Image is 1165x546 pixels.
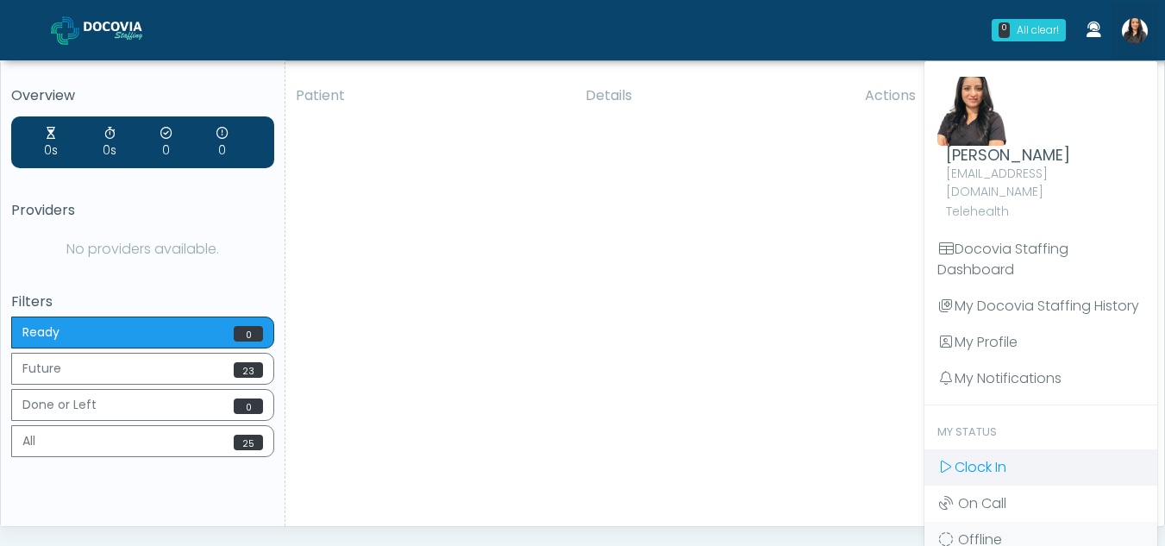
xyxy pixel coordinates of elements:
a: Clock In [924,449,1157,486]
span: Clock In [955,457,1006,477]
h5: Providers [11,203,274,218]
img: Docovia [51,16,79,45]
span: 0 [234,326,263,342]
button: Ready0 [11,317,274,348]
p: Telehealth [946,203,1144,221]
a: My Docovia Staffing History [924,288,1157,324]
span: 25 [234,435,263,450]
div: All clear! [1017,22,1059,38]
img: Viral Patel [1122,18,1148,44]
img: Docovia [84,22,170,39]
th: Patient [285,75,575,116]
div: 0s [44,125,58,160]
p: [EMAIL_ADDRESS][DOMAIN_NAME] [946,165,1144,201]
th: Details [575,75,855,116]
img: Viral Patel [937,77,1006,146]
h4: [PERSON_NAME] [946,146,1144,165]
a: My Status [924,413,1157,449]
a: My Notifications [924,361,1157,397]
a: Docovia Staffing Dashboard [924,231,1157,288]
span: 0 [234,399,263,414]
a: Docovia [51,2,170,58]
h5: Filters [11,294,274,310]
span: 23 [234,362,263,378]
a: On Call [924,486,1157,522]
th: Actions [855,75,1151,116]
h5: Overview [11,88,274,104]
div: 0s [103,125,116,160]
div: 0 [999,22,1010,38]
button: All25 [11,425,274,457]
a: My Profile [924,324,1157,361]
span: On Call [958,493,1006,513]
div: 0 [160,125,172,160]
div: 0 [216,125,228,160]
button: Future23 [11,353,274,385]
div: Basic example [11,317,274,461]
a: 0 All clear! [981,12,1076,48]
span: My Status [937,424,997,439]
div: No providers available. [11,232,274,267]
button: Done or Left0 [11,389,274,421]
